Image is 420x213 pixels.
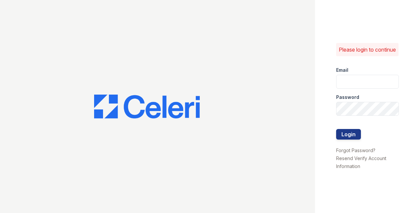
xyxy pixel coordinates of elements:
[339,46,396,54] p: Please login to continue
[94,95,200,118] img: CE_Logo_Blue-a8612792a0a2168367f1c8372b55b34899dd931a85d93a1a3d3e32e68fde9ad4.png
[336,94,359,101] label: Password
[336,129,361,140] button: Login
[336,148,375,153] a: Forgot Password?
[336,67,348,73] label: Email
[336,155,386,169] a: Resend Verify Account Information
